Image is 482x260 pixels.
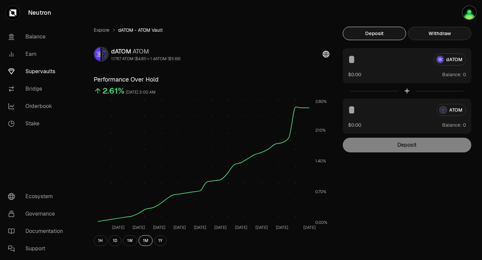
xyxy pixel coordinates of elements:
a: Supervaults [3,63,72,80]
button: 1D [108,235,122,246]
tspan: 2.10% [315,128,326,133]
tspan: [DATE] [112,225,125,230]
a: Governance [3,205,72,223]
a: Earn [3,45,72,63]
button: 1W [123,235,137,246]
button: $0.00 [348,71,361,78]
div: 1.1767 ATOM ($4.81) = 1 dATOM ($5.66) [111,56,180,61]
tspan: 1.40% [315,158,326,164]
tspan: [DATE] [255,225,268,230]
button: $0.00 [348,121,361,128]
button: 1Y [154,235,167,246]
a: Documentation [3,223,72,240]
div: dATOM [111,47,180,56]
button: 1M [139,235,153,246]
tspan: [DATE] [153,225,165,230]
a: Orderbook [3,98,72,115]
tspan: [DATE] [173,225,186,230]
a: Stake [3,115,72,132]
tspan: 0.00% [315,220,327,225]
span: ATOM [133,47,149,55]
tspan: [DATE] [194,225,206,230]
tspan: [DATE] [235,225,247,230]
a: Explore [94,27,109,33]
tspan: 2.80% [315,99,327,104]
a: Ecosystem [3,188,72,205]
div: [DATE] 2:00 AM [126,89,156,96]
div: 2.61% [102,86,125,96]
a: Bridge [3,80,72,98]
tspan: [DATE] [133,225,145,230]
nav: breadcrumb [94,27,329,33]
tspan: [DATE] [276,225,288,230]
tspan: [DATE] [214,225,227,230]
a: Balance [3,28,72,45]
button: 1H [94,235,107,246]
button: Withdraw [408,27,471,40]
a: Support [3,240,72,257]
tspan: 0.70% [315,189,326,194]
span: dATOM - ATOM Vault [118,27,163,33]
button: Deposit [343,27,406,40]
img: LEDGER DJAMEL [462,5,477,20]
h3: Performance Over Hold [94,75,329,84]
span: Balance: [442,122,462,128]
img: ATOM Logo [102,47,108,61]
span: Balance: [442,71,462,78]
tspan: [DATE] [303,225,316,230]
img: dATOM Logo [94,47,100,61]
